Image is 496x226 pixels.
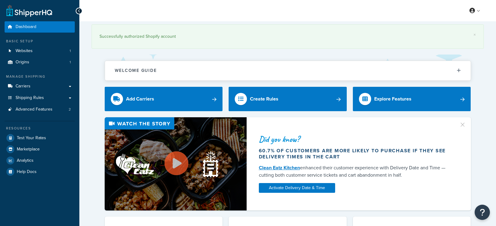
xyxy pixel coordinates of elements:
[259,135,452,143] div: Did you know?
[5,45,75,57] a: Websites1
[16,95,44,101] span: Shipping Rules
[70,60,71,65] span: 1
[473,32,476,37] a: ×
[105,61,471,80] button: Welcome Guide
[5,81,75,92] a: Carriers
[16,24,36,30] span: Dashboard
[353,87,471,111] a: Explore Features
[5,166,75,177] a: Help Docs
[16,60,29,65] span: Origins
[5,21,75,33] a: Dashboard
[5,144,75,155] a: Marketplace
[115,68,157,73] h2: Welcome Guide
[126,95,154,103] div: Add Carriers
[70,48,71,54] span: 1
[5,57,75,68] li: Origins
[259,164,300,171] a: Clean Eatz Kitchen
[5,45,75,57] li: Websites
[374,95,411,103] div: Explore Features
[16,84,31,89] span: Carriers
[5,39,75,44] div: Basic Setup
[16,107,52,112] span: Advanced Features
[100,32,476,41] div: Successfully authorized Shopify account
[5,104,75,115] a: Advanced Features2
[5,104,75,115] li: Advanced Features
[259,164,452,179] div: enhanced their customer experience with Delivery Date and Time — cutting both customer service ti...
[5,92,75,104] a: Shipping Rules
[250,95,278,103] div: Create Rules
[17,147,40,152] span: Marketplace
[5,74,75,79] div: Manage Shipping
[5,126,75,131] div: Resources
[259,148,452,160] div: 60.7% of customers are more likely to purchase if they see delivery times in the cart
[105,117,247,211] img: Video thumbnail
[475,205,490,220] button: Open Resource Center
[69,107,71,112] span: 2
[17,169,37,175] span: Help Docs
[105,87,223,111] a: Add Carriers
[17,158,34,163] span: Analytics
[229,87,347,111] a: Create Rules
[5,132,75,143] a: Test Your Rates
[17,136,46,141] span: Test Your Rates
[259,183,335,193] a: Activate Delivery Date & Time
[5,57,75,68] a: Origins1
[16,48,33,54] span: Websites
[5,155,75,166] a: Analytics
